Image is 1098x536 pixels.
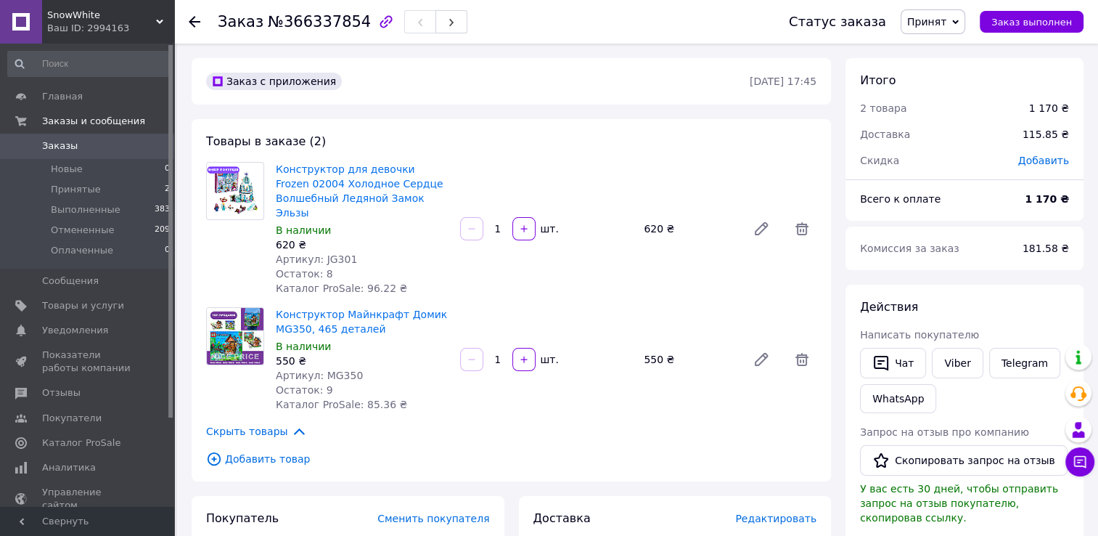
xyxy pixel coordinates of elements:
span: Удалить [787,214,816,243]
span: Написать покупателю [860,329,979,341]
span: Артикул: MG350 [276,370,363,381]
span: Уведомления [42,324,108,337]
a: Конструктор для девочки Frozen 02004 Холодное Сердце Волшебный Ледяной Замок Эльзы [276,163,443,219]
span: №366337854 [268,13,371,31]
span: 0 [165,244,170,257]
span: Скрыть товары [206,423,307,439]
span: Товары в заказе (2) [206,134,326,148]
span: 181.58 ₴ [1023,243,1069,254]
span: 383 [155,203,170,216]
span: Каталог ProSale: 96.22 ₴ [276,283,407,294]
span: Выполненные [51,203,120,216]
div: 620 ₴ [276,237,448,252]
span: Оплаченные [51,244,113,257]
div: Ваш ID: 2994163 [47,22,174,35]
span: Доставка [860,129,910,140]
button: Заказ выполнен [980,11,1083,33]
a: Редактировать [747,214,776,243]
span: Остаток: 9 [276,384,333,396]
span: Каталог ProSale: 85.36 ₴ [276,399,407,410]
span: Отмененные [51,224,114,237]
span: Управление сайтом [42,486,134,512]
a: Конструктор Майнкрафт Домик MG350, 465 деталей [276,309,447,335]
span: 2 [165,183,170,196]
span: Аналитика [42,461,96,474]
button: Скопировать запрос на отзыв [860,445,1068,476]
span: Принят [907,16,946,28]
span: Скидка [860,155,899,166]
span: Принятые [51,183,101,196]
span: Добавить товар [206,451,816,467]
span: 209 [155,224,170,237]
div: Вернуться назад [189,15,200,29]
span: Главная [42,90,83,103]
span: Покупатели [42,412,102,425]
div: Статус заказа [789,15,886,29]
span: 0 [165,163,170,176]
span: Редактировать [735,513,816,524]
span: В наличии [276,341,331,352]
a: Telegram [989,348,1060,378]
div: 550 ₴ [276,354,448,368]
img: Конструктор Майнкрафт Домик MG350, 465 деталей [207,308,263,365]
div: 1 170 ₴ [1029,101,1069,115]
span: Каталог ProSale [42,436,120,450]
span: Товары и услуги [42,299,124,312]
a: Viber [932,348,983,378]
span: Отзывы [42,386,81,399]
span: Заказ [218,13,263,31]
button: Чат с покупателем [1065,447,1094,476]
button: Чат [860,348,926,378]
span: Остаток: 8 [276,268,333,280]
span: Показатели работы компании [42,349,134,375]
b: 1 170 ₴ [1025,193,1069,205]
span: Добавить [1018,155,1069,166]
span: Всего к оплате [860,193,941,205]
span: Доставка [533,511,591,525]
span: В наличии [276,224,331,236]
div: 550 ₴ [638,349,741,370]
span: Действия [860,300,918,314]
span: Удалить [787,345,816,374]
span: Сменить покупателя [377,513,489,524]
a: Редактировать [747,345,776,374]
img: Конструктор для девочки Frozen 02004 Холодное Сердце Волшебный Ледяной Замок Эльзы [207,166,263,216]
input: Поиск [7,51,171,77]
span: Итого [860,73,896,87]
span: Запрос на отзыв про компанию [860,426,1029,438]
span: 2 товара [860,102,906,114]
div: шт. [537,352,560,367]
span: Заказы [42,139,78,153]
a: WhatsApp [860,384,936,413]
div: 620 ₴ [638,219,741,239]
span: Заказы и сообщения [42,115,145,128]
span: Сообщения [42,275,99,288]
span: Комиссия за заказ [860,243,959,254]
div: 115.85 ₴ [1014,118,1078,150]
span: Покупатель [206,511,279,525]
time: [DATE] 17:45 [750,76,816,87]
span: Заказ выполнен [991,17,1072,28]
div: шт. [537,222,560,236]
span: Новые [51,163,83,176]
span: Артикул: JG301 [276,253,357,265]
span: У вас есть 30 дней, чтобы отправить запрос на отзыв покупателю, скопировав ссылку. [860,483,1058,524]
div: Заказ с приложения [206,73,342,90]
span: SnowWhite [47,9,156,22]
